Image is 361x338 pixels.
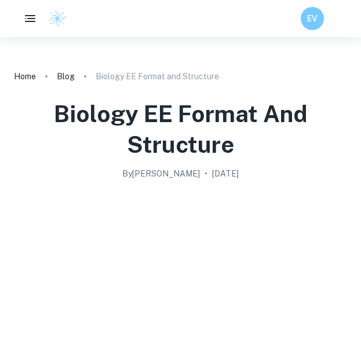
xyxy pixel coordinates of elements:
p: • [205,167,207,180]
h2: By [PERSON_NAME] [122,167,200,180]
a: Blog [57,68,75,84]
p: Biology EE Format and Structure [96,70,219,83]
h6: EV [306,12,319,25]
h2: [DATE] [212,167,239,180]
a: Clastify logo [42,10,66,27]
button: EV [301,7,324,30]
img: Clastify logo [49,10,66,27]
a: Home [14,68,36,84]
h1: Biology EE Format and Structure [14,98,347,160]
